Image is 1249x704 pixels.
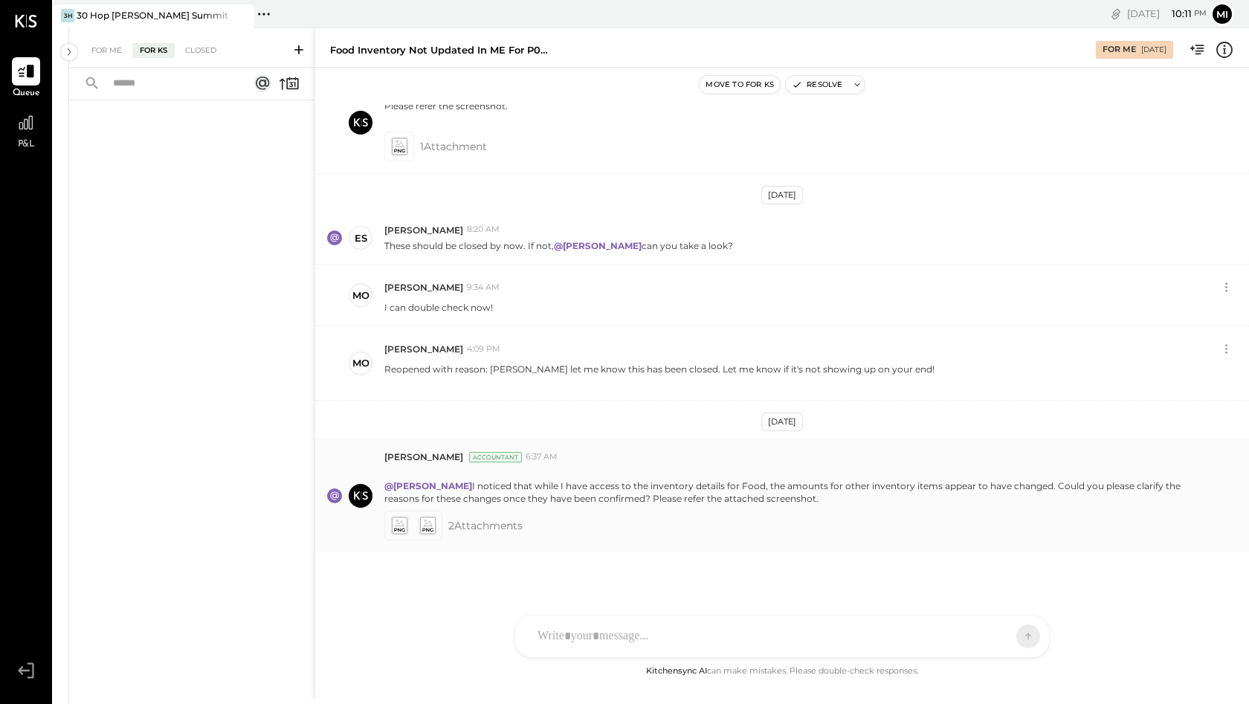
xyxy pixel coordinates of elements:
span: 8:20 AM [467,224,500,236]
span: 2 Attachment s [448,511,523,540]
span: Queue [13,87,40,100]
span: [PERSON_NAME] [384,281,463,294]
span: [PERSON_NAME] [384,343,463,355]
span: P&L [18,138,35,152]
div: MO [352,288,369,303]
div: For Me [84,43,129,58]
div: MO [352,356,369,370]
div: [DATE] [761,186,803,204]
div: [DATE] [1127,7,1207,21]
a: Queue [1,57,51,100]
div: Accountant [469,452,522,462]
div: Closed [178,43,224,58]
span: 6:37 AM [526,451,558,463]
a: P&L [1,109,51,152]
p: Please refer the screenshot. [384,100,508,125]
div: copy link [1108,6,1123,22]
p: I can double check now! [384,301,493,314]
strong: @[PERSON_NAME] [384,480,472,491]
button: Resolve [786,76,848,94]
span: [PERSON_NAME] [384,224,463,236]
p: I noticed that while I have access to the inventory details for Food, the amounts for other inven... [384,467,1195,505]
div: 30 Hop [PERSON_NAME] Summit [77,9,228,22]
button: Move to for ks [700,76,780,94]
span: [PERSON_NAME] [384,451,463,463]
span: 1 Attachment [420,132,487,161]
div: Food inventory not updated in ME for P09.25 [330,43,553,57]
span: 9:34 AM [467,282,500,294]
div: For KS [132,43,175,58]
div: [DATE] [761,413,803,431]
span: 4:09 PM [467,343,500,355]
strong: @[PERSON_NAME] [554,240,642,251]
div: 3H [61,9,74,22]
div: For Me [1103,44,1136,56]
div: [DATE] [1141,45,1166,55]
p: Reopened with reason: [PERSON_NAME] let me know this has been closed. Let me know if it's not sho... [384,363,935,388]
p: These should be closed by now. If not, can you take a look? [384,239,733,252]
button: Mi [1210,2,1234,26]
div: ES [355,231,367,245]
